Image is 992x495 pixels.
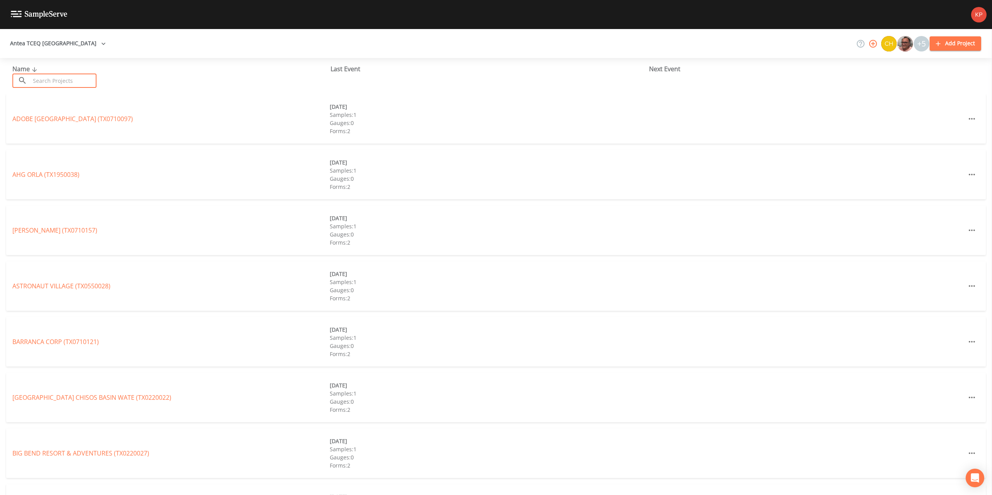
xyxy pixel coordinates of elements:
div: Gauges: 0 [330,397,647,406]
div: Samples: 1 [330,222,647,230]
div: Last Event [331,64,649,74]
div: Forms: 2 [330,127,647,135]
img: e2d790fa78825a4bb76dcb6ab311d44c [897,36,913,51]
div: [DATE] [330,437,647,445]
img: bfb79f8bb3f9c089c8282ca9eb011383 [971,7,987,22]
div: Samples: 1 [330,278,647,286]
a: AHG ORLA (TX1950038) [12,170,79,179]
div: Gauges: 0 [330,342,647,350]
a: BARRANCA CORP (TX0710121) [12,337,99,346]
div: Gauges: 0 [330,119,647,127]
div: Charles Medina [881,36,897,51]
div: +5 [914,36,929,51]
div: Next Event [649,64,967,74]
div: Forms: 2 [330,406,647,414]
div: [DATE] [330,325,647,334]
div: [DATE] [330,381,647,389]
div: Gauges: 0 [330,453,647,461]
div: [DATE] [330,158,647,166]
div: [DATE] [330,270,647,278]
img: logo [11,11,67,18]
div: Mike Franklin [897,36,913,51]
button: Add Project [930,36,981,51]
a: ADOBE [GEOGRAPHIC_DATA] (TX0710097) [12,115,133,123]
button: Antea TCEQ [GEOGRAPHIC_DATA] [7,36,109,51]
div: Gauges: 0 [330,175,647,183]
a: [PERSON_NAME] (TX0710157) [12,226,97,235]
div: Gauges: 0 [330,230,647,238]
div: Forms: 2 [330,183,647,191]
div: Samples: 1 [330,389,647,397]
span: Name [12,65,39,73]
div: [DATE] [330,214,647,222]
a: BIG BEND RESORT & ADVENTURES (TX0220027) [12,449,149,457]
div: [DATE] [330,103,647,111]
div: Open Intercom Messenger [966,469,984,487]
div: Samples: 1 [330,111,647,119]
img: c74b8b8b1c7a9d34f67c5e0ca157ed15 [881,36,897,51]
div: Forms: 2 [330,238,647,247]
div: Forms: 2 [330,461,647,469]
a: ASTRONAUT VILLAGE (TX0550028) [12,282,110,290]
div: Gauges: 0 [330,286,647,294]
div: Forms: 2 [330,350,647,358]
div: Forms: 2 [330,294,647,302]
div: Samples: 1 [330,334,647,342]
div: Samples: 1 [330,166,647,175]
div: Samples: 1 [330,445,647,453]
input: Search Projects [30,74,96,88]
a: [GEOGRAPHIC_DATA] CHISOS BASIN WATE (TX0220022) [12,393,171,402]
